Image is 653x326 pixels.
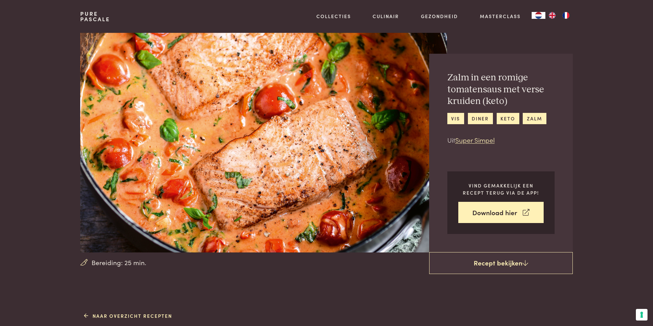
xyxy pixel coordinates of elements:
[80,11,110,22] a: PurePascale
[316,13,351,20] a: Collecties
[532,12,545,19] div: Language
[545,12,559,19] a: EN
[458,182,544,196] p: Vind gemakkelijk een recept terug via de app!
[458,202,544,223] a: Download hier
[92,258,146,268] span: Bereiding: 25 min.
[559,12,573,19] a: FR
[523,113,546,124] a: zalm
[532,12,573,19] aside: Language selected: Nederlands
[497,113,519,124] a: keto
[455,135,495,144] a: Super Simpel
[84,312,172,320] a: Naar overzicht recepten
[429,252,573,274] a: Recept bekijken
[447,72,555,107] h2: Zalm in een romige tomatensaus met verse kruiden (keto)
[80,33,447,252] img: Zalm in een romige tomatensaus met verse kruiden (keto)
[421,13,458,20] a: Gezondheid
[468,113,493,124] a: diner
[636,309,648,321] button: Uw voorkeuren voor toestemming voor trackingtechnologieën
[545,12,573,19] ul: Language list
[373,13,399,20] a: Culinair
[532,12,545,19] a: NL
[480,13,521,20] a: Masterclass
[447,113,464,124] a: vis
[447,135,555,145] p: Uit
